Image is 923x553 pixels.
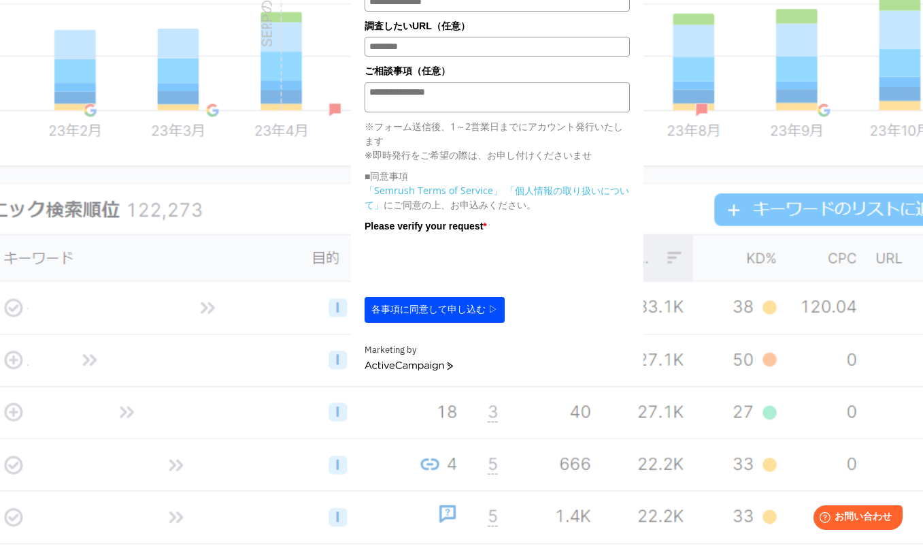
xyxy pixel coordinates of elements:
label: ご相談事項（任意） [365,63,630,78]
label: 調査したいURL（任意） [365,18,630,33]
p: にご同意の上、お申込みください。 [365,183,630,212]
p: ■同意事項 [365,169,630,183]
iframe: Help widget launcher [802,500,908,538]
iframe: reCAPTCHA [365,237,571,290]
a: 「個人情報の取り扱いについて」 [365,184,629,211]
div: Marketing by [365,343,630,358]
button: 各事項に同意して申し込む ▷ [365,297,505,323]
p: ※フォーム送信後、1～2営業日までにアカウント発行いたします ※即時発行をご希望の際は、お申し付けくださいませ [365,119,630,162]
a: 「Semrush Terms of Service」 [365,184,503,197]
label: Please verify your request [365,219,630,234]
